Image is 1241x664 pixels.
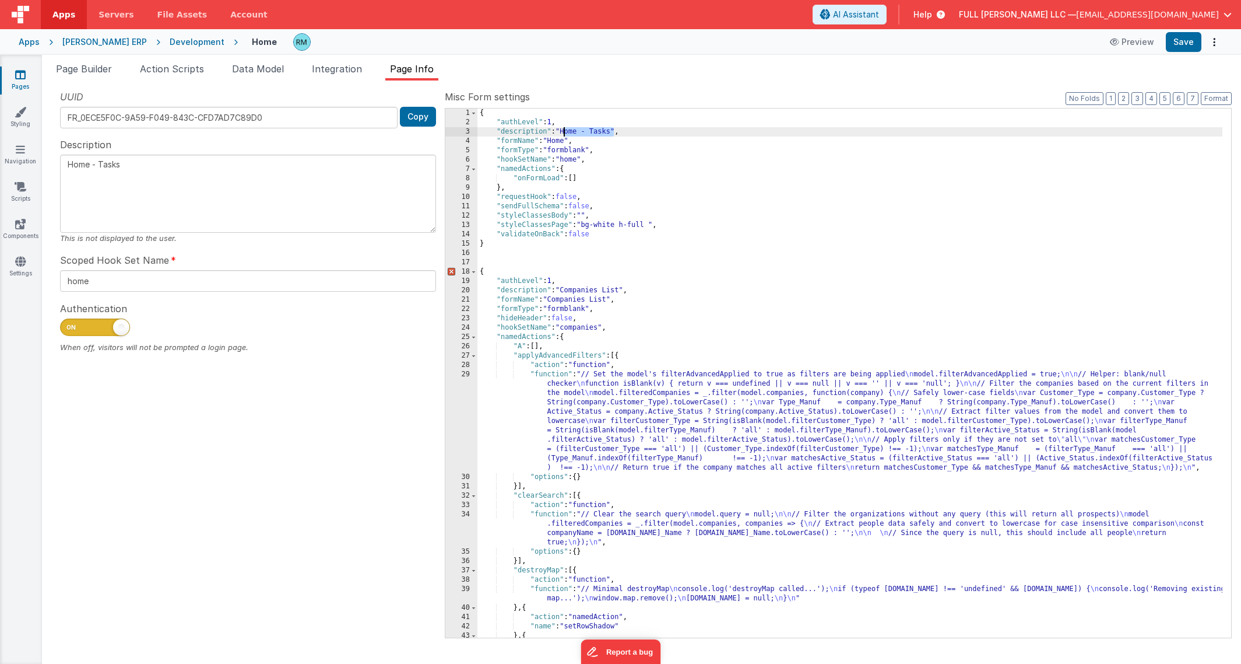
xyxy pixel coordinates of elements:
div: 10 [445,193,477,202]
span: Servers [99,9,133,20]
span: Integration [312,63,362,75]
div: 2 [445,118,477,127]
span: [EMAIL_ADDRESS][DOMAIN_NAME] [1076,9,1219,20]
div: 18 [445,267,477,277]
div: 41 [445,613,477,622]
button: 5 [1159,92,1170,105]
div: 12 [445,211,477,221]
div: 36 [445,557,477,566]
button: 2 [1118,92,1129,105]
div: [PERSON_NAME] ERP [62,36,147,48]
div: 26 [445,342,477,351]
div: 32 [445,491,477,501]
span: File Assets [157,9,208,20]
div: 34 [445,510,477,547]
span: Data Model [232,63,284,75]
div: 43 [445,631,477,641]
div: 9 [445,183,477,193]
div: 7 [445,165,477,174]
div: 19 [445,277,477,286]
div: 31 [445,482,477,491]
div: 29 [445,370,477,473]
div: 37 [445,566,477,575]
div: 42 [445,622,477,631]
span: AI Assistant [833,9,879,20]
span: Page Info [390,63,434,75]
span: Misc Form settings [445,90,530,104]
div: 33 [445,501,477,510]
div: 14 [445,230,477,239]
span: Action Scripts [140,63,204,75]
button: Copy [400,107,436,127]
div: 20 [445,286,477,295]
div: 21 [445,295,477,305]
span: FULL [PERSON_NAME] LLC — [959,9,1076,20]
div: 22 [445,305,477,314]
button: Format [1201,92,1232,105]
div: 13 [445,221,477,230]
span: UUID [60,90,83,104]
button: 4 [1145,92,1157,105]
button: 3 [1131,92,1143,105]
div: 23 [445,314,477,323]
button: Options [1206,34,1222,50]
button: Preview [1103,33,1161,51]
div: 40 [445,603,477,613]
div: 30 [445,473,477,482]
img: b13c88abc1fc393ceceb84a58fc04ef4 [294,34,310,50]
div: 17 [445,258,477,267]
div: 15 [445,239,477,249]
div: 27 [445,351,477,361]
div: Apps [19,36,40,48]
div: 11 [445,202,477,211]
div: 6 [445,155,477,165]
div: 5 [445,146,477,155]
button: 6 [1173,92,1184,105]
h4: Home [252,37,277,46]
iframe: Marker.io feedback button [581,639,660,664]
span: Page Builder [56,63,112,75]
div: 4 [445,137,477,146]
div: 35 [445,547,477,557]
button: 1 [1106,92,1116,105]
span: Scoped Hook Set Name [60,253,169,267]
div: Development [170,36,224,48]
span: Apps [52,9,75,20]
div: 1 [445,109,477,118]
button: No Folds [1066,92,1103,105]
span: Authentication [60,302,127,316]
button: 7 [1187,92,1198,105]
span: Description [60,138,111,152]
div: When off, visitors will not be prompted a login page. [60,342,436,353]
div: 24 [445,323,477,333]
div: 25 [445,333,477,342]
div: 16 [445,249,477,258]
div: 28 [445,361,477,370]
div: This is not displayed to the user. [60,233,436,244]
span: Help [913,9,932,20]
div: 38 [445,575,477,585]
button: Save [1166,32,1201,52]
div: 8 [445,174,477,183]
div: 3 [445,127,477,137]
div: 39 [445,585,477,603]
button: FULL [PERSON_NAME] LLC — [EMAIL_ADDRESS][DOMAIN_NAME] [959,9,1232,20]
button: AI Assistant [813,5,887,25]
